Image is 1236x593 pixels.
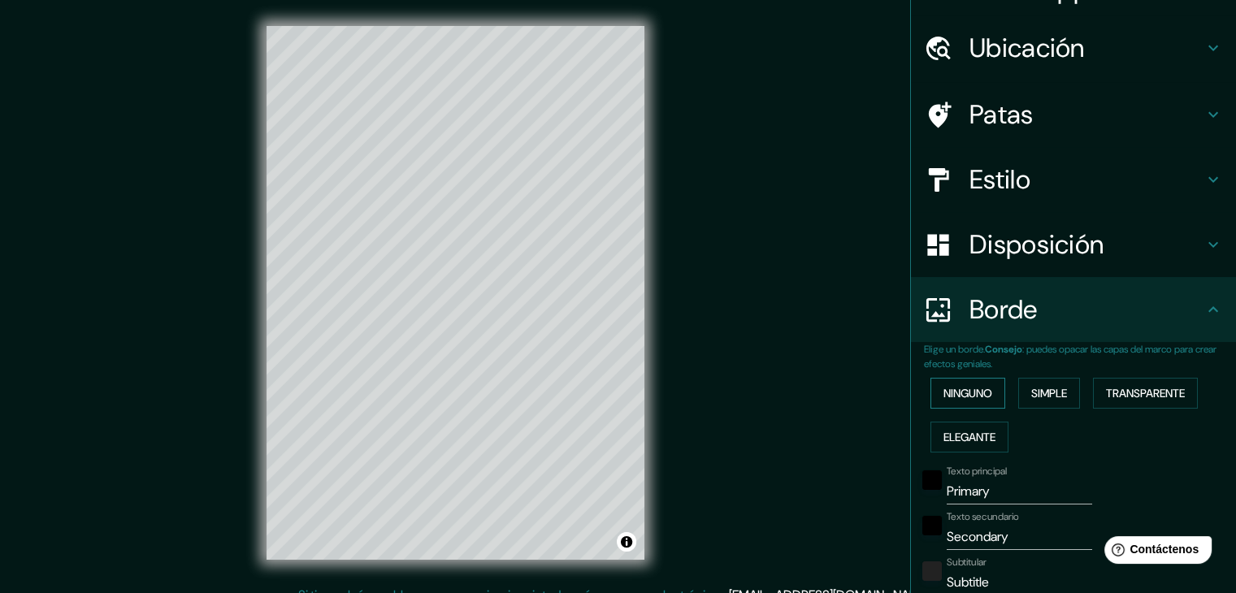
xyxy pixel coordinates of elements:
div: Ubicación [911,15,1236,80]
font: : puedes opacar las capas del marco para crear efectos geniales. [924,343,1216,370]
font: Consejo [985,343,1022,356]
font: Subtitular [947,556,987,569]
font: Patas [969,97,1034,132]
button: negro [922,516,942,535]
font: Borde [969,292,1038,327]
button: Activar o desactivar atribución [617,532,636,552]
button: Elegante [930,422,1008,452]
div: Estilo [911,147,1236,212]
font: Elige un borde. [924,343,985,356]
button: negro [922,470,942,490]
button: Transparente [1093,378,1198,409]
button: Ninguno [930,378,1005,409]
button: Simple [1018,378,1080,409]
div: Borde [911,277,1236,342]
div: Disposición [911,212,1236,277]
iframe: Lanzador de widgets de ayuda [1091,530,1218,575]
font: Simple [1031,386,1067,400]
font: Texto secundario [947,510,1019,523]
font: Elegante [943,430,995,444]
button: color-222222 [922,561,942,581]
div: Patas [911,82,1236,147]
font: Disposición [969,227,1104,262]
font: Ubicación [969,31,1085,65]
font: Transparente [1106,386,1185,400]
font: Ninguno [943,386,992,400]
font: Estilo [969,162,1030,197]
font: Texto principal [947,465,1007,478]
